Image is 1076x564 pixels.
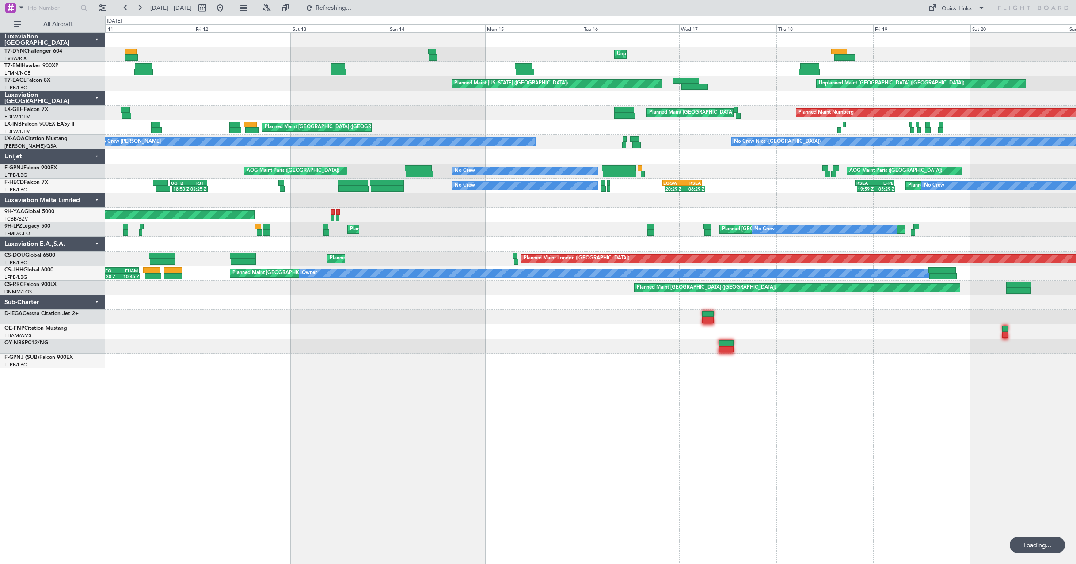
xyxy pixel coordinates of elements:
[856,180,875,186] div: KSEA
[173,186,190,191] div: 18:50 Z
[119,274,139,279] div: 10:45 Z
[4,143,57,149] a: [PERSON_NAME]/QSA
[4,187,27,193] a: LFPB/LBG
[99,274,119,279] div: 00:30 Z
[4,326,67,331] a: OE-FNPCitation Mustang
[4,49,62,54] a: T7-DYNChallenger 604
[665,186,685,191] div: 20:29 Z
[4,78,26,83] span: T7-EAGL
[942,4,972,13] div: Quick Links
[455,164,475,178] div: No Crew
[4,216,28,222] a: FCBB/BZV
[637,281,776,294] div: Planned Maint [GEOGRAPHIC_DATA] ([GEOGRAPHIC_DATA])
[4,224,22,229] span: 9H-LPZ
[873,24,970,32] div: Fri 19
[4,180,48,185] a: F-HECDFalcon 7X
[118,268,138,273] div: EHAM
[1010,537,1065,553] div: Loading...
[4,267,23,273] span: CS-JHH
[454,77,568,90] div: Planned Maint [US_STATE] ([GEOGRAPHIC_DATA])
[4,267,53,273] a: CS-JHHGlobal 6000
[4,274,27,281] a: LFPB/LBG
[4,224,50,229] a: 9H-LPZLegacy 500
[617,48,730,61] div: Unplanned Maint [GEOGRAPHIC_DATA] (Riga Intl)
[682,180,700,186] div: KSEA
[4,114,30,120] a: EDLW/DTM
[4,311,79,316] a: D-IEGACessna Citation Jet 2+
[388,24,485,32] div: Sun 14
[4,326,24,331] span: OE-FNP
[455,179,475,192] div: No Crew
[4,122,74,127] a: LX-INBFalcon 900EX EASy II
[10,17,96,31] button: All Aircraft
[4,340,48,346] a: OY-NBSPC12/NG
[190,186,207,191] div: 03:25 Z
[23,21,93,27] span: All Aircraft
[4,332,31,339] a: EHAM/AMS
[4,78,50,83] a: T7-EAGLFalcon 8X
[649,106,788,119] div: Planned Maint [GEOGRAPHIC_DATA] ([GEOGRAPHIC_DATA])
[107,18,122,25] div: [DATE]
[663,180,682,186] div: EGGW
[4,165,23,171] span: F-GPNJ
[194,24,291,32] div: Fri 12
[582,24,679,32] div: Tue 16
[4,128,30,135] a: EDLW/DTM
[4,107,24,112] span: LX-GBH
[4,253,55,258] a: CS-DOUGlobal 6500
[4,340,25,346] span: OY-NBS
[4,136,68,141] a: LX-AOACitation Mustang
[291,24,388,32] div: Sat 13
[4,172,27,179] a: LFPB/LBG
[4,253,25,258] span: CS-DOU
[302,1,355,15] button: Refreshing...
[171,180,189,186] div: UGTB
[524,252,629,265] div: Planned Maint London ([GEOGRAPHIC_DATA])
[4,70,30,76] a: LFMN/NCE
[924,179,944,192] div: No Crew
[924,1,989,15] button: Quick Links
[4,107,48,112] a: LX-GBHFalcon 7X
[876,186,894,191] div: 05:29 Z
[265,121,404,134] div: Planned Maint [GEOGRAPHIC_DATA] ([GEOGRAPHIC_DATA])
[4,282,23,287] span: CS-RRC
[4,63,22,69] span: T7-EMI
[247,164,339,178] div: AOG Maint Paris ([GEOGRAPHIC_DATA])
[4,165,57,171] a: F-GPNJFalcon 900EX
[189,180,206,186] div: RJTT
[858,186,876,191] div: 19:59 Z
[4,259,27,266] a: LFPB/LBG
[485,24,582,32] div: Mon 15
[315,5,352,11] span: Refreshing...
[4,362,27,368] a: LFPB/LBG
[4,355,73,360] a: F-GPNJ (SUB)Falcon 900EX
[734,135,821,149] div: No Crew Nice ([GEOGRAPHIC_DATA])
[4,282,57,287] a: CS-RRCFalcon 900LX
[330,252,469,265] div: Planned Maint [GEOGRAPHIC_DATA] ([GEOGRAPHIC_DATA])
[4,84,27,91] a: LFPB/LBG
[776,24,874,32] div: Thu 18
[754,223,775,236] div: No Crew
[849,164,942,178] div: AOG Maint Paris ([GEOGRAPHIC_DATA])
[4,55,27,62] a: EVRA/RIX
[99,135,161,149] div: No Crew [PERSON_NAME]
[4,355,39,360] span: F-GPNJ (SUB)
[819,77,964,90] div: Unplanned Maint [GEOGRAPHIC_DATA] ([GEOGRAPHIC_DATA])
[232,267,372,280] div: Planned Maint [GEOGRAPHIC_DATA] ([GEOGRAPHIC_DATA])
[908,179,1047,192] div: Planned Maint [GEOGRAPHIC_DATA] ([GEOGRAPHIC_DATA])
[685,186,704,191] div: 06:29 Z
[4,122,22,127] span: LX-INB
[722,223,847,236] div: Planned [GEOGRAPHIC_DATA] ([GEOGRAPHIC_DATA])
[970,24,1068,32] div: Sat 20
[4,49,24,54] span: T7-DYN
[150,4,192,12] span: [DATE] - [DATE]
[4,180,24,185] span: F-HECD
[302,267,317,280] div: Owner
[875,180,893,186] div: LFPB
[679,24,776,32] div: Wed 17
[27,1,78,15] input: Trip Number
[4,209,54,214] a: 9H-YAAGlobal 5000
[4,311,23,316] span: D-IEGA
[97,24,194,32] div: Thu 11
[4,289,32,295] a: DNMM/LOS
